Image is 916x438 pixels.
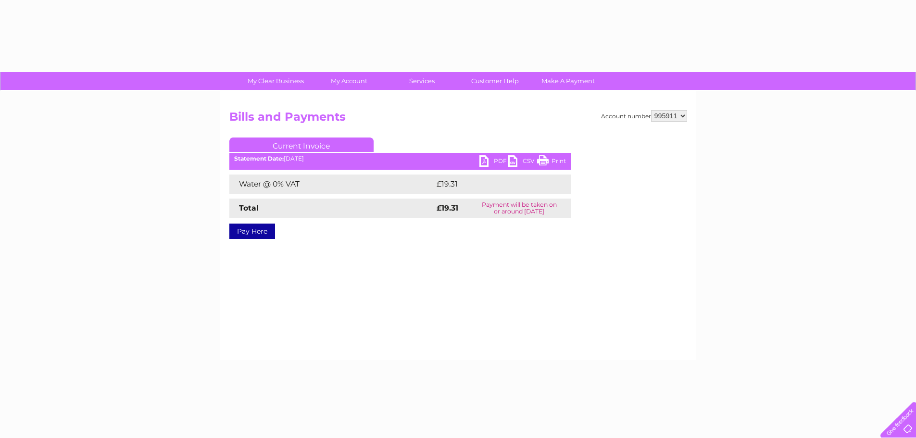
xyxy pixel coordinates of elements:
[234,155,284,162] b: Statement Date:
[236,72,315,90] a: My Clear Business
[382,72,462,90] a: Services
[455,72,535,90] a: Customer Help
[528,72,608,90] a: Make A Payment
[229,224,275,239] a: Pay Here
[229,138,374,152] a: Current Invoice
[437,203,458,213] strong: £19.31
[229,175,434,194] td: Water @ 0% VAT
[229,155,571,162] div: [DATE]
[434,175,550,194] td: £19.31
[508,155,537,169] a: CSV
[601,110,687,122] div: Account number
[479,155,508,169] a: PDF
[537,155,566,169] a: Print
[309,72,389,90] a: My Account
[229,110,687,128] h2: Bills and Payments
[239,203,259,213] strong: Total
[468,199,570,218] td: Payment will be taken on or around [DATE]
